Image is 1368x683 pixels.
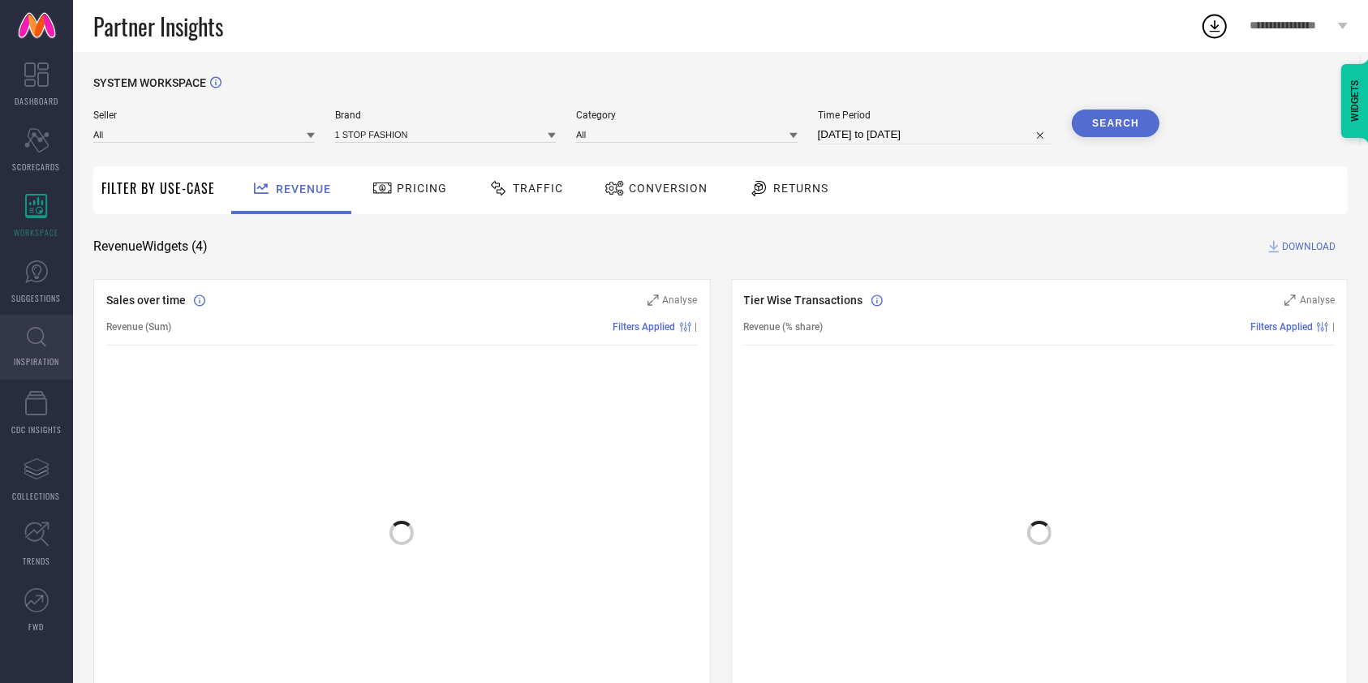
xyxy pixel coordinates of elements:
[818,110,1052,121] span: Time Period
[613,321,676,333] span: Filters Applied
[1332,321,1335,333] span: |
[744,321,824,333] span: Revenue (% share)
[513,182,563,195] span: Traffic
[695,321,698,333] span: |
[1072,110,1159,137] button: Search
[93,238,208,255] span: Revenue Widgets ( 4 )
[23,555,50,567] span: TRENDS
[1250,321,1313,333] span: Filters Applied
[1200,11,1229,41] div: Open download list
[663,294,698,306] span: Analyse
[773,182,828,195] span: Returns
[13,490,61,502] span: COLLECTIONS
[93,10,223,43] span: Partner Insights
[106,321,171,333] span: Revenue (Sum)
[1284,294,1296,306] svg: Zoom
[29,621,45,633] span: FWD
[1300,294,1335,306] span: Analyse
[93,76,206,89] span: SYSTEM WORKSPACE
[647,294,659,306] svg: Zoom
[629,182,708,195] span: Conversion
[576,110,798,121] span: Category
[101,178,215,198] span: Filter By Use-Case
[93,110,315,121] span: Seller
[15,226,59,238] span: WORKSPACE
[106,294,186,307] span: Sales over time
[397,182,447,195] span: Pricing
[13,161,61,173] span: SCORECARDS
[12,292,62,304] span: SUGGESTIONS
[335,110,557,121] span: Brand
[11,423,62,436] span: CDC INSIGHTS
[1282,238,1336,255] span: DOWNLOAD
[15,95,58,107] span: DASHBOARD
[744,294,863,307] span: Tier Wise Transactions
[818,125,1052,144] input: Select time period
[14,355,59,367] span: INSPIRATION
[276,183,331,195] span: Revenue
